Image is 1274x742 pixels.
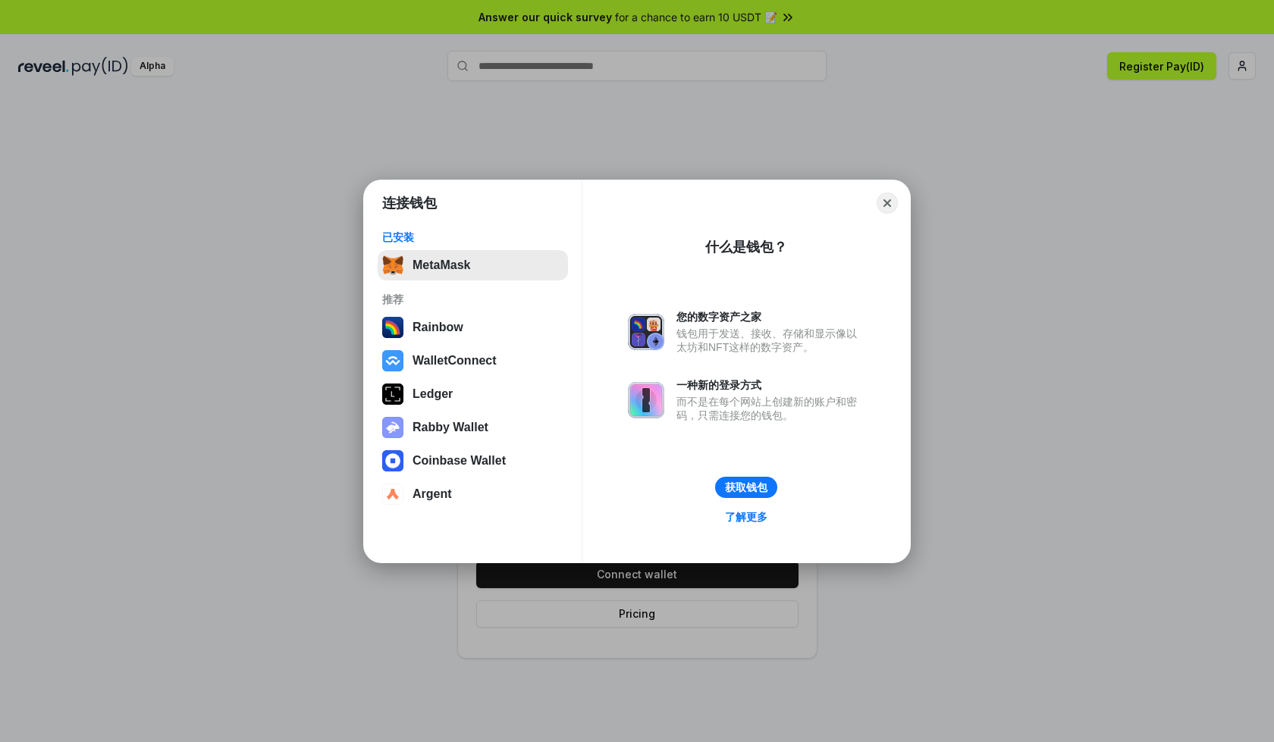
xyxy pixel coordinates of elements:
[382,230,563,244] div: 已安装
[382,384,403,405] img: svg+xml,%3Csvg%20xmlns%3D%22http%3A%2F%2Fwww.w3.org%2F2000%2Fsvg%22%20width%3D%2228%22%20height%3...
[378,346,568,376] button: WalletConnect
[628,382,664,418] img: svg+xml,%3Csvg%20xmlns%3D%22http%3A%2F%2Fwww.w3.org%2F2000%2Fsvg%22%20fill%3D%22none%22%20viewBox...
[382,317,403,338] img: svg+xml,%3Csvg%20width%3D%22120%22%20height%3D%22120%22%20viewBox%3D%220%200%20120%20120%22%20fil...
[705,238,787,256] div: 什么是钱包？
[413,421,488,434] div: Rabby Wallet
[413,487,452,501] div: Argent
[413,454,506,468] div: Coinbase Wallet
[378,312,568,343] button: Rainbow
[382,293,563,306] div: 推荐
[725,481,767,494] div: 获取钱包
[382,417,403,438] img: svg+xml,%3Csvg%20xmlns%3D%22http%3A%2F%2Fwww.w3.org%2F2000%2Fsvg%22%20fill%3D%22none%22%20viewBox...
[413,354,497,368] div: WalletConnect
[378,479,568,509] button: Argent
[413,387,453,401] div: Ledger
[413,321,463,334] div: Rainbow
[877,193,898,214] button: Close
[382,194,437,212] h1: 连接钱包
[628,314,664,350] img: svg+xml,%3Csvg%20xmlns%3D%22http%3A%2F%2Fwww.w3.org%2F2000%2Fsvg%22%20fill%3D%22none%22%20viewBox...
[378,412,568,443] button: Rabby Wallet
[725,510,767,524] div: 了解更多
[378,250,568,280] button: MetaMask
[382,484,403,505] img: svg+xml,%3Csvg%20width%3D%2228%22%20height%3D%2228%22%20viewBox%3D%220%200%2028%2028%22%20fill%3D...
[378,446,568,476] button: Coinbase Wallet
[676,378,864,392] div: 一种新的登录方式
[715,477,777,498] button: 获取钱包
[382,350,403,371] img: svg+xml,%3Csvg%20width%3D%2228%22%20height%3D%2228%22%20viewBox%3D%220%200%2028%2028%22%20fill%3D...
[382,450,403,471] img: svg+xml,%3Csvg%20width%3D%2228%22%20height%3D%2228%22%20viewBox%3D%220%200%2028%2028%22%20fill%3D...
[676,310,864,324] div: 您的数字资产之家
[378,379,568,409] button: Ledger
[676,395,864,422] div: 而不是在每个网站上创建新的账户和密码，只需连接您的钱包。
[382,255,403,276] img: svg+xml,%3Csvg%20fill%3D%22none%22%20height%3D%2233%22%20viewBox%3D%220%200%2035%2033%22%20width%...
[716,507,777,527] a: 了解更多
[676,327,864,354] div: 钱包用于发送、接收、存储和显示像以太坊和NFT这样的数字资产。
[413,258,470,272] div: MetaMask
